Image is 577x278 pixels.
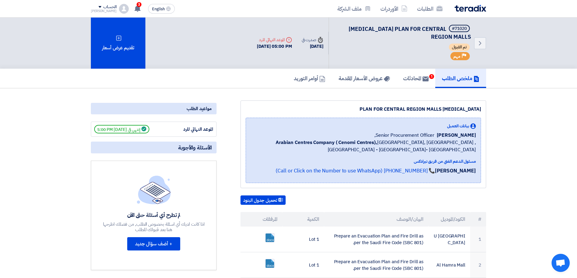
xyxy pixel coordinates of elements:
[287,69,332,88] a: أوامر التوريد
[470,252,486,278] td: 2
[119,4,129,14] img: profile_test.png
[470,227,486,252] td: 1
[374,132,434,139] span: Senior Procurement Officer,
[240,212,282,227] th: المرفقات
[282,252,324,278] td: 1 Lot
[332,69,396,88] a: عروض الأسعار المقدمة
[266,234,314,270] a: Approved_SOW_1754982598681.docx
[376,2,412,16] a: الأوردرات
[103,5,116,10] div: الحساب
[455,5,486,12] img: Teradix logo
[442,75,479,82] h5: ملخص الطلب
[447,123,469,129] span: بيانات العميل
[429,74,434,79] span: 1
[91,103,217,114] div: مواعيد الطلب
[412,2,447,16] a: الطلبات
[428,227,470,252] td: U [GEOGRAPHIC_DATA]
[94,125,149,133] span: إنتهي في [DATE] 5:00 PM
[276,139,377,146] b: Arabian Centres Company ( Cenomi Centres),
[339,75,390,82] h5: عروض الأسعار المقدمة
[91,9,117,13] div: [PERSON_NAME]
[349,25,471,41] span: [MEDICAL_DATA] PLAN FOR CENTRAL REGION MALLS
[251,139,476,153] span: [GEOGRAPHIC_DATA], [GEOGRAPHIC_DATA] ,[GEOGRAPHIC_DATA] - [GEOGRAPHIC_DATA]- [GEOGRAPHIC_DATA]
[336,25,471,41] h5: EMERGENCY EVACUATION PLAN FOR CENTRAL REGION MALLS
[552,254,570,272] a: Open chat
[452,27,467,31] div: #71020
[102,211,205,218] div: لم تطرح أي أسئلة حتى الآن
[333,2,376,16] a: ملف الشركة
[294,75,325,82] h5: أوامر التوريد
[102,221,205,232] div: اذا كانت لديك أي اسئلة بخصوص الطلب, من فضلك اطرحها هنا بعد قبولك للطلب
[282,212,324,227] th: الكمية
[137,175,171,204] img: empty_state_list.svg
[435,69,486,88] a: ملخص الطلب
[428,212,470,227] th: الكود/الموديل
[324,212,429,227] th: البيان/الوصف
[449,44,470,51] span: تم القبول
[246,106,481,113] div: [MEDICAL_DATA] PLAN FOR CENTRAL REGION MALLS
[302,43,323,50] div: [DATE]
[437,132,476,139] span: [PERSON_NAME]
[148,4,175,14] button: English
[435,167,476,175] strong: [PERSON_NAME]
[453,54,460,59] span: مهم
[302,37,323,43] div: صدرت في
[282,227,324,252] td: 1 Lot
[257,43,292,50] div: [DATE] 05:00 PM
[470,212,486,227] th: #
[137,2,141,7] span: 3
[127,237,180,250] button: + أضف سؤال جديد
[251,158,476,165] div: مسئول الدعم الفني من فريق تيرادكس
[403,75,429,82] h5: المحادثات
[168,126,213,133] div: الموعد النهائي للرد
[428,252,470,278] td: Al Hamra Mall
[240,195,286,205] button: تحميل جدول البنود
[91,18,145,69] div: تقديم عرض أسعار
[178,144,212,151] span: الأسئلة والأجوبة
[152,7,165,11] span: English
[276,167,435,175] a: 📞 [PHONE_NUMBER] (Call or Click on the Number to use WhatsApp)
[324,227,429,252] td: Prepare an Evacuation Plan and Fire Drill as per the Saudi Fire Code (SBC 801).
[324,252,429,278] td: Prepare an Evacuation Plan and Fire Drill as per the Saudi Fire Code (SBC 801).
[257,37,292,43] div: الموعد النهائي للرد
[396,69,435,88] a: المحادثات1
